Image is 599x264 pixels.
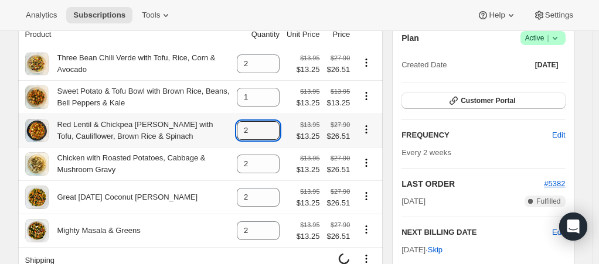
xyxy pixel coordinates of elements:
[544,178,565,190] button: #5382
[536,197,560,206] span: Fulfilled
[18,22,234,47] th: Product
[49,52,230,76] div: Three Bean Chili Verde with Tofu, Rice, Corn & Avocado
[401,59,447,71] span: Created Date
[535,60,559,70] span: [DATE]
[357,90,376,102] button: Product actions
[49,225,141,236] div: Mighty Masala & Greens
[49,191,198,203] div: Great [DATE] Coconut [PERSON_NAME]
[401,129,552,141] h2: FREQUENCY
[283,22,323,47] th: Unit Price
[300,155,319,162] small: $13.95
[525,32,561,44] span: Active
[297,164,320,176] span: $13.25
[421,241,450,259] button: Skip
[401,227,552,238] h2: NEXT BILLING DATE
[357,156,376,169] button: Product actions
[73,11,125,20] span: Subscriptions
[559,212,587,241] div: Open Intercom Messenger
[331,88,350,95] small: $13.95
[552,129,565,141] span: Edit
[49,152,230,176] div: Chicken with Roasted Potatoes, Cabbage & Mushroom Gravy
[142,11,160,20] span: Tools
[326,164,350,176] span: $26.51
[25,85,48,109] img: product img
[326,64,350,76] span: $26.51
[401,196,426,207] span: [DATE]
[300,54,319,61] small: $13.95
[528,57,566,73] button: [DATE]
[25,186,49,209] img: product img
[25,53,49,76] img: product img
[326,197,350,209] span: $26.51
[26,11,57,20] span: Analytics
[545,126,572,145] button: Edit
[25,152,49,175] img: product img
[19,7,64,23] button: Analytics
[401,245,443,254] span: [DATE] ·
[297,197,320,209] span: $13.25
[544,179,565,188] a: #5382
[66,7,132,23] button: Subscriptions
[331,155,350,162] small: $27.90
[552,227,565,238] button: Edit
[526,7,580,23] button: Settings
[331,221,350,228] small: $27.90
[470,7,523,23] button: Help
[401,178,544,190] h2: LAST ORDER
[461,96,515,105] span: Customer Portal
[326,231,350,242] span: $26.51
[401,148,451,157] span: Every 2 weeks
[300,121,319,128] small: $13.95
[297,64,320,76] span: $13.25
[331,54,350,61] small: $27.90
[300,88,319,95] small: $13.95
[135,7,179,23] button: Tools
[25,219,49,242] img: product img
[401,92,565,109] button: Customer Portal
[357,56,376,69] button: Product actions
[49,119,230,142] div: Red Lentil & Chickpea [PERSON_NAME] with Tofu, Cauliflower, Brown Rice & Spinach
[25,119,49,142] img: product img
[428,244,443,256] span: Skip
[357,190,376,203] button: Product actions
[326,97,350,109] span: $13.25
[357,223,376,236] button: Product actions
[49,85,230,109] div: Sweet Potato & Tofu Bowl with Brown Rice, Beans, Bell Peppers & Kale
[331,188,350,195] small: $27.90
[323,22,353,47] th: Price
[297,231,320,242] span: $13.25
[297,131,320,142] span: $13.25
[545,11,573,20] span: Settings
[300,188,319,195] small: $13.95
[357,123,376,136] button: Product actions
[297,97,320,109] span: $13.25
[233,22,283,47] th: Quantity
[489,11,505,20] span: Help
[331,121,350,128] small: $27.90
[547,33,549,43] span: |
[401,32,419,44] h2: Plan
[326,131,350,142] span: $26.51
[300,221,319,228] small: $13.95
